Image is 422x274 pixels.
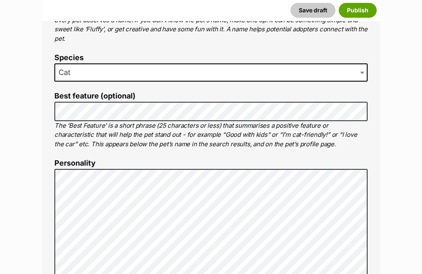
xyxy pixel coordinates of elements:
button: Publish [339,3,377,18]
label: Personality [54,159,368,168]
label: Species [54,54,368,62]
span: Cat [54,63,368,82]
p: Every pet deserves a name. If you don’t know the pet’s name, make one up! It can be something sim... [54,16,368,44]
button: Save draft [291,3,335,18]
p: The ‘Best Feature’ is a short phrase (25 characters or less) that summarises a positive feature o... [54,121,368,149]
span: Cat [55,67,79,78]
label: Best feature (optional) [54,92,368,101]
